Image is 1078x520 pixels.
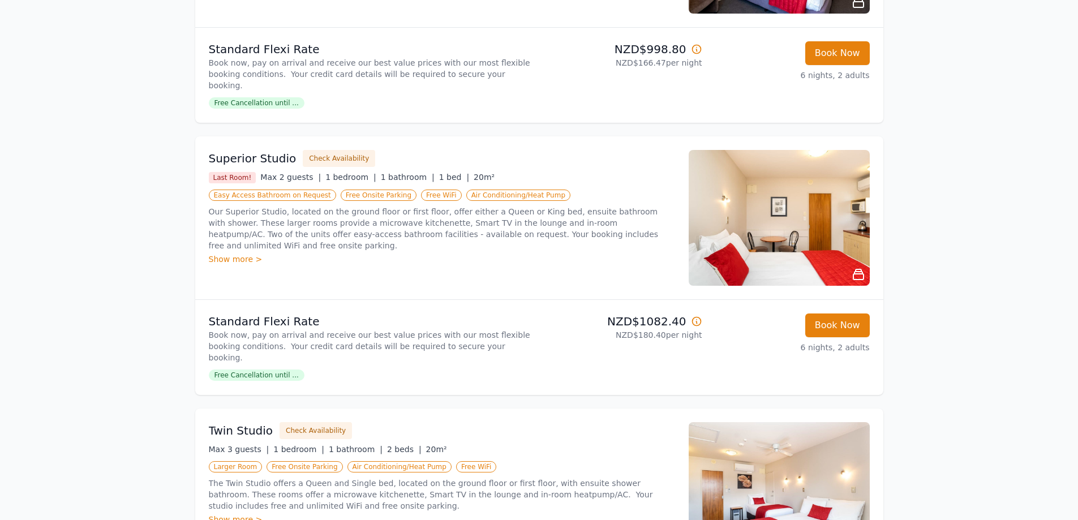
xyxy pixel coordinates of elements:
span: Air Conditioning/Heat Pump [466,190,570,201]
span: Free WiFi [421,190,462,201]
span: 1 bedroom | [325,173,376,182]
button: Book Now [805,41,870,65]
h3: Twin Studio [209,423,273,439]
p: Our Superior Studio, located on the ground floor or first floor, offer either a Queen or King bed... [209,206,675,251]
span: Free Onsite Parking [267,461,342,472]
button: Check Availability [303,150,375,167]
p: The Twin Studio offers a Queen and Single bed, located on the ground floor or first floor, with e... [209,478,675,512]
p: Book now, pay on arrival and receive our best value prices with our most flexible booking conditi... [209,329,535,363]
span: Larger Room [209,461,263,472]
p: NZD$166.47 per night [544,57,702,68]
div: Show more > [209,253,675,265]
p: Standard Flexi Rate [209,313,535,329]
span: 20m² [474,173,495,182]
span: 1 bathroom | [329,445,383,454]
span: Max 3 guests | [209,445,269,454]
p: NZD$1082.40 [544,313,702,329]
span: Free Cancellation until ... [209,97,304,109]
p: Book now, pay on arrival and receive our best value prices with our most flexible booking conditi... [209,57,535,91]
span: Free Onsite Parking [341,190,416,201]
p: 6 nights, 2 adults [711,342,870,353]
button: Check Availability [280,422,352,439]
span: Max 2 guests | [260,173,321,182]
span: 1 bathroom | [381,173,435,182]
span: 1 bedroom | [273,445,324,454]
span: Last Room! [209,172,256,183]
span: Air Conditioning/Heat Pump [347,461,452,472]
span: 20m² [426,445,447,454]
p: NZD$180.40 per night [544,329,702,341]
span: 2 beds | [387,445,422,454]
p: Standard Flexi Rate [209,41,535,57]
span: Easy Access Bathroom on Request [209,190,336,201]
h3: Superior Studio [209,151,297,166]
span: Free Cancellation until ... [209,369,304,381]
span: Free WiFi [456,461,497,472]
span: 1 bed | [439,173,469,182]
p: NZD$998.80 [544,41,702,57]
p: 6 nights, 2 adults [711,70,870,81]
button: Book Now [805,313,870,337]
